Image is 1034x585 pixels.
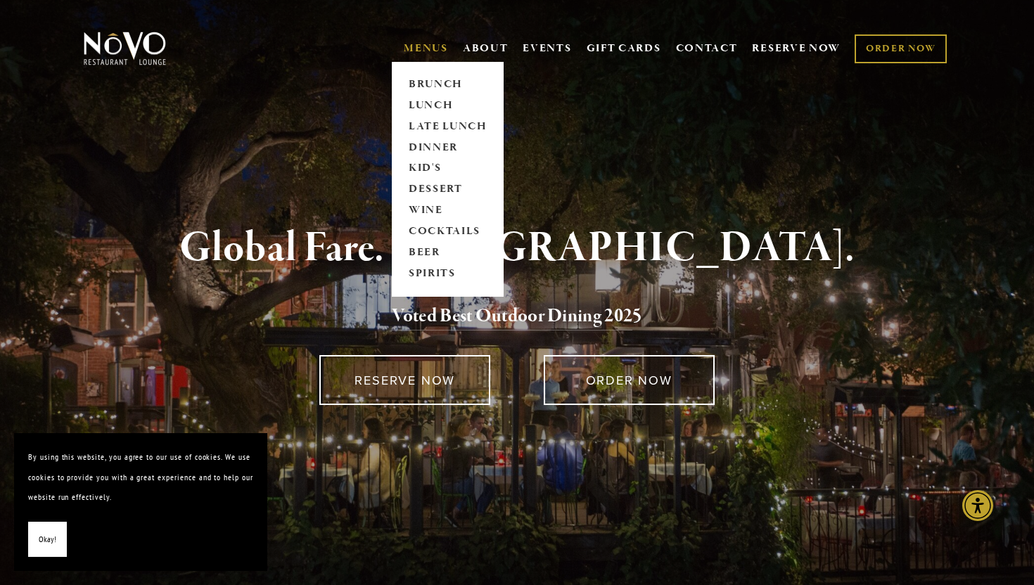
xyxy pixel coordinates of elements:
a: KID'S [404,158,492,179]
a: ORDER NOW [855,34,947,63]
img: Novo Restaurant &amp; Lounge [81,31,169,66]
a: LUNCH [404,95,492,116]
a: GIFT CARDS [587,35,661,62]
a: LATE LUNCH [404,116,492,137]
a: MENUS [404,41,448,56]
a: COCKTAILS [404,221,492,243]
a: BRUNCH [404,74,492,95]
strong: Global Fare. [GEOGRAPHIC_DATA]. [179,221,854,275]
a: BEER [404,243,492,264]
p: By using this website, you agree to our use of cookies. We use cookies to provide you with a grea... [28,447,253,508]
a: DESSERT [404,179,492,200]
a: CONTACT [676,35,738,62]
h2: 5 [107,302,927,331]
a: SPIRITS [404,264,492,285]
button: Okay! [28,522,67,558]
a: Voted Best Outdoor Dining 202 [392,304,632,330]
section: Cookie banner [14,433,267,571]
a: RESERVE NOW [752,35,841,62]
a: WINE [404,200,492,221]
a: ABOUT [463,41,509,56]
a: ORDER NOW [544,355,715,405]
a: RESERVE NOW [319,355,490,405]
div: Accessibility Menu [962,490,993,521]
a: DINNER [404,137,492,158]
span: Okay! [39,529,56,550]
a: EVENTS [523,41,571,56]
